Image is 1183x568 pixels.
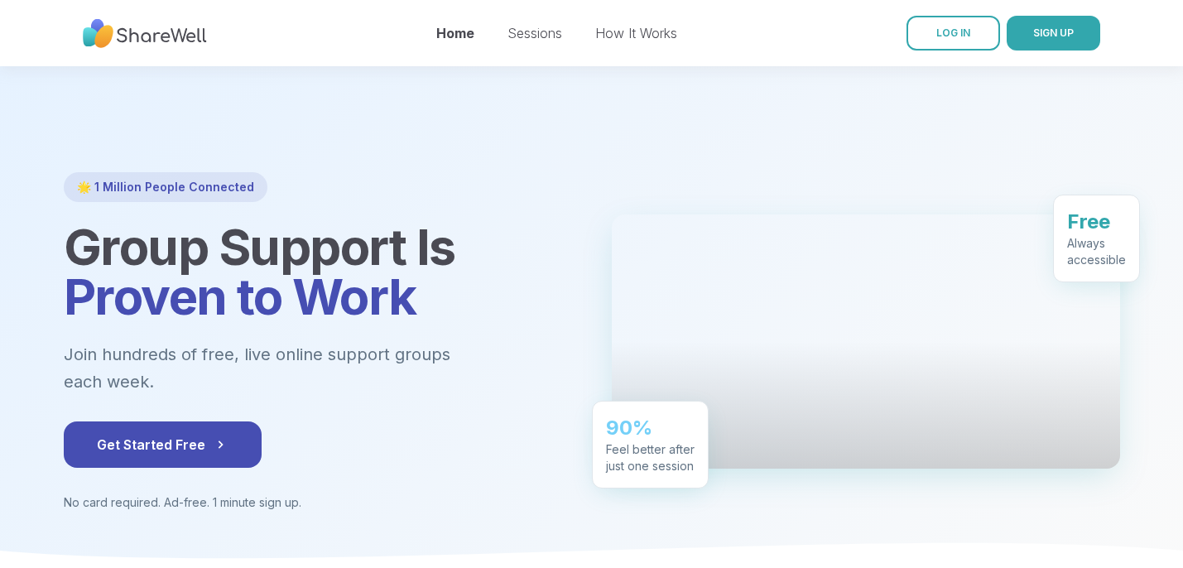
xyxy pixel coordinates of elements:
span: Get Started Free [97,435,228,455]
img: ShareWell Nav Logo [83,11,207,56]
span: SIGN UP [1033,26,1074,39]
div: Always accessible [1067,235,1126,268]
span: LOG IN [936,26,970,39]
button: SIGN UP [1007,16,1100,51]
div: Free [1067,209,1126,235]
p: Join hundreds of free, live online support groups each week. [64,341,541,395]
div: 90% [606,415,695,441]
button: Get Started Free [64,421,262,468]
p: No card required. Ad-free. 1 minute sign up. [64,494,572,511]
span: Proven to Work [64,267,416,326]
a: Home [436,25,474,41]
a: LOG IN [906,16,1000,51]
h1: Group Support Is [64,222,572,321]
a: Sessions [507,25,562,41]
a: How It Works [595,25,677,41]
div: 🌟 1 Million People Connected [64,172,267,202]
div: Feel better after just one session [606,441,695,474]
